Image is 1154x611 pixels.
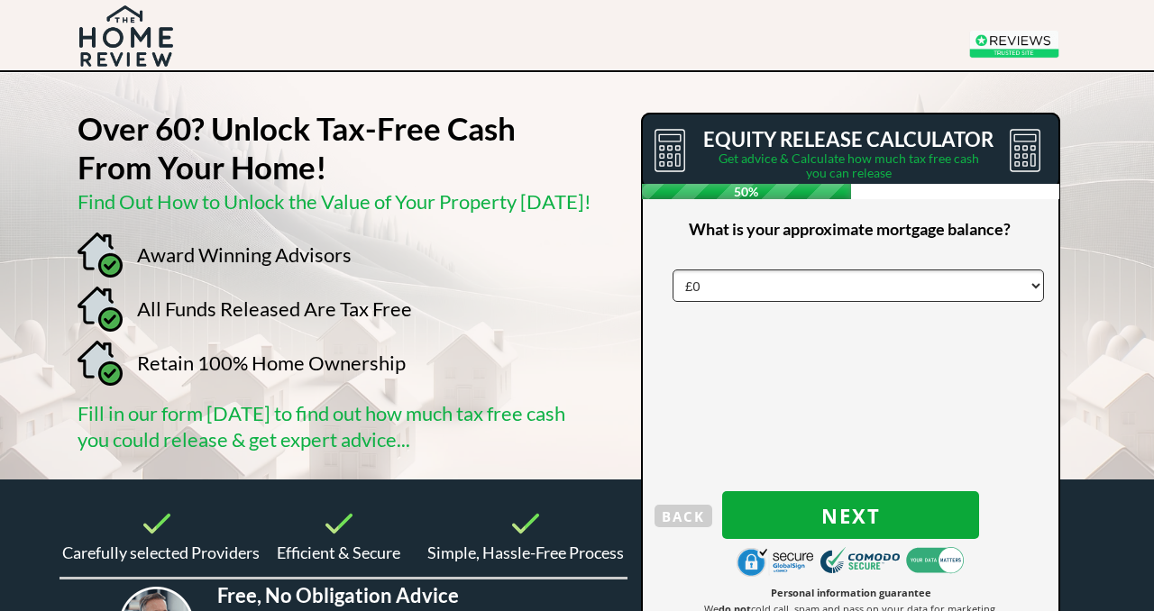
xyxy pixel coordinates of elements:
span: Simple, Hassle-Free Process [427,543,624,562]
span: Award Winning Advisors [137,242,352,267]
span: Efficient & Secure [277,543,400,562]
span: 50% [642,184,851,199]
span: Find Out How to Unlock the Value of Your Property [DATE]! [78,189,591,214]
span: Retain 100% Home Ownership [137,351,406,375]
strong: Over 60? Unlock Tax-Free Cash From Your Home! [78,109,516,186]
span: Fill in our form [DATE] to find out how much tax free cash you could release & get expert advice... [78,401,565,451]
span: EQUITY RELEASE CALCULATOR [703,127,994,151]
button: BACK [655,505,712,527]
button: Next [722,491,979,539]
span: What is your approximate mortgage balance? [689,219,1011,239]
span: BACK [655,505,712,528]
span: Get advice & Calculate how much tax free cash you can release [719,150,979,180]
span: Carefully selected Providers [62,543,260,562]
span: All Funds Released Are Tax Free [137,296,412,321]
span: Next [722,504,979,527]
span: Personal information guarantee [771,586,931,599]
span: Free, No Obligation Advice [217,583,459,607]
